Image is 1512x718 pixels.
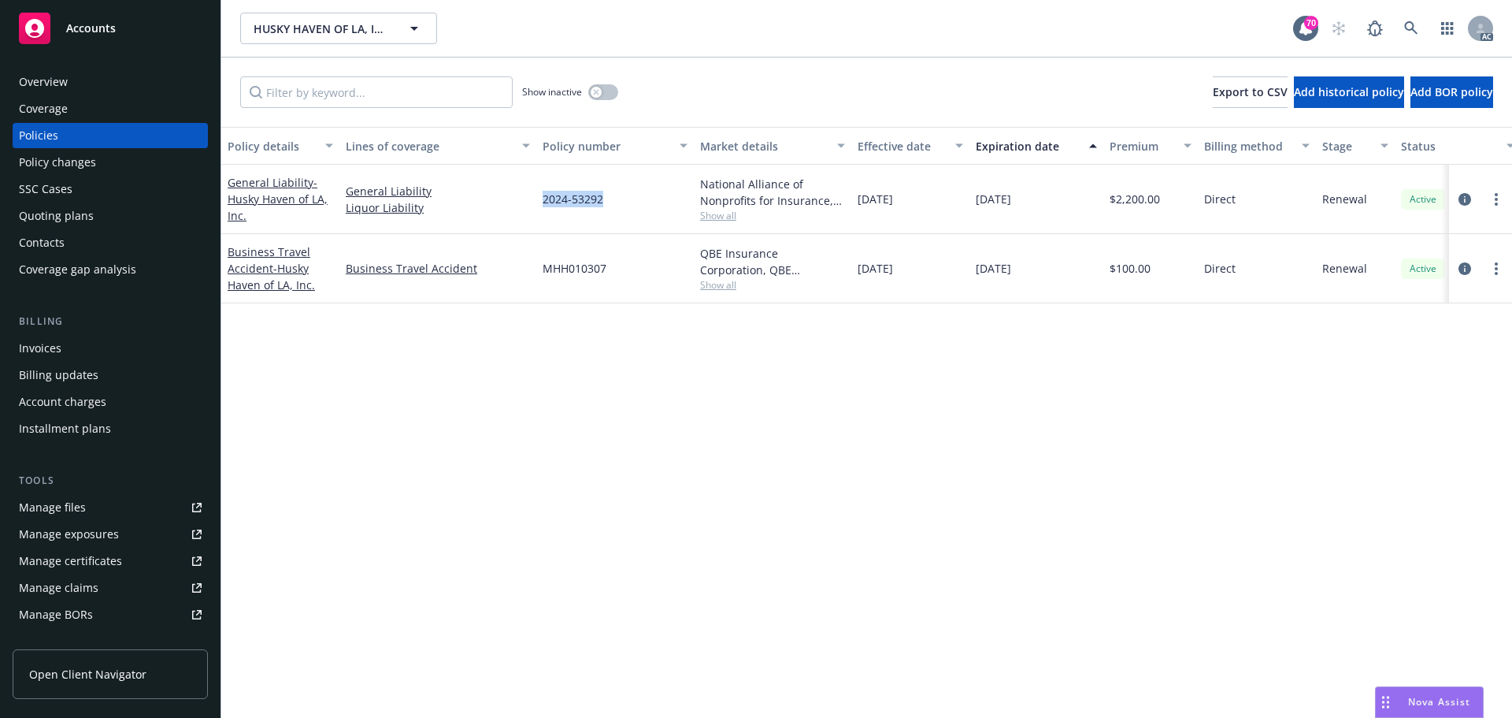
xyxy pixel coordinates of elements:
a: Business Travel Accident [228,244,315,292]
div: Billing method [1204,138,1292,154]
div: Coverage [19,96,68,121]
a: General Liability [228,175,328,223]
div: Premium [1110,138,1174,154]
div: Manage files [19,495,86,520]
button: Policy details [221,127,339,165]
span: [DATE] [976,260,1011,277]
a: SSC Cases [13,177,208,202]
a: Overview [13,69,208,95]
span: $100.00 [1110,260,1151,277]
div: QBE Insurance Corporation, QBE Insurance Group [700,245,845,278]
button: Lines of coverage [339,127,536,165]
span: Renewal [1322,260,1367,277]
button: Export to CSV [1213,76,1288,108]
a: more [1487,259,1506,278]
a: Coverage gap analysis [13,257,208,282]
a: Report a Bug [1359,13,1391,44]
div: Quoting plans [19,203,94,229]
button: Premium [1103,127,1198,165]
a: Business Travel Accident [346,260,530,277]
span: Nova Assist [1408,695,1470,709]
span: Open Client Navigator [29,666,146,683]
span: Show all [700,209,845,222]
div: Stage [1322,138,1371,154]
button: Add BOR policy [1410,76,1493,108]
span: - Husky Haven of LA, Inc. [228,175,328,223]
a: Manage certificates [13,549,208,574]
div: Policy number [543,138,670,154]
div: Drag to move [1376,687,1395,717]
a: Manage exposures [13,522,208,547]
a: Quoting plans [13,203,208,229]
span: Direct [1204,191,1236,207]
a: circleInformation [1455,190,1474,209]
a: Accounts [13,6,208,50]
a: Manage files [13,495,208,520]
div: Account charges [19,389,106,415]
span: Active [1407,262,1439,276]
a: Billing updates [13,363,208,388]
span: [DATE] [858,191,893,207]
div: 70 [1304,16,1318,30]
a: more [1487,190,1506,209]
button: HUSKY HAVEN OF LA, INC. [240,13,437,44]
a: Policy changes [13,150,208,175]
div: Status [1401,138,1497,154]
span: Add historical policy [1294,84,1404,99]
div: Policy details [228,138,316,154]
div: Overview [19,69,68,95]
div: Expiration date [976,138,1080,154]
a: Search [1395,13,1427,44]
div: Effective date [858,138,946,154]
span: Show inactive [522,85,582,99]
div: Contacts [19,230,65,255]
span: Add BOR policy [1410,84,1493,99]
div: Policy changes [19,150,96,175]
a: Start snowing [1323,13,1354,44]
a: Installment plans [13,416,208,441]
span: Accounts [66,22,116,35]
div: Manage BORs [19,602,93,627]
a: Liquor Liability [346,199,530,216]
span: HUSKY HAVEN OF LA, INC. [254,20,390,37]
div: Installment plans [19,416,111,441]
span: Active [1407,192,1439,206]
a: Manage BORs [13,602,208,627]
span: Export to CSV [1213,84,1288,99]
button: Market details [694,127,851,165]
span: [DATE] [858,260,893,277]
a: circleInformation [1455,259,1474,278]
div: Market details [700,138,828,154]
input: Filter by keyword... [240,76,513,108]
a: Invoices [13,336,208,361]
div: SSC Cases [19,177,72,202]
div: Tools [13,473,208,489]
div: Coverage gap analysis [19,257,136,282]
button: Stage [1316,127,1395,165]
button: Policy number [536,127,694,165]
a: Account charges [13,389,208,415]
button: Effective date [851,127,969,165]
div: Billing [13,314,208,329]
div: Manage exposures [19,522,119,547]
span: [DATE] [976,191,1011,207]
span: $2,200.00 [1110,191,1160,207]
div: Billing updates [19,363,98,388]
button: Expiration date [969,127,1103,165]
a: General Liability [346,183,530,199]
a: Contacts [13,230,208,255]
span: 2024-53292 [543,191,603,207]
a: Coverage [13,96,208,121]
div: National Alliance of Nonprofits for Insurance, Inc., Nonprofits Insurance Alliance of [US_STATE],... [700,176,845,209]
button: Add historical policy [1294,76,1404,108]
div: Invoices [19,336,61,361]
a: Summary of insurance [13,629,208,654]
div: Policies [19,123,58,148]
span: MHH010307 [543,260,606,277]
div: Manage certificates [19,549,122,574]
div: Summary of insurance [19,629,139,654]
span: Direct [1204,260,1236,277]
div: Manage claims [19,575,98,601]
button: Nova Assist [1375,686,1484,718]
